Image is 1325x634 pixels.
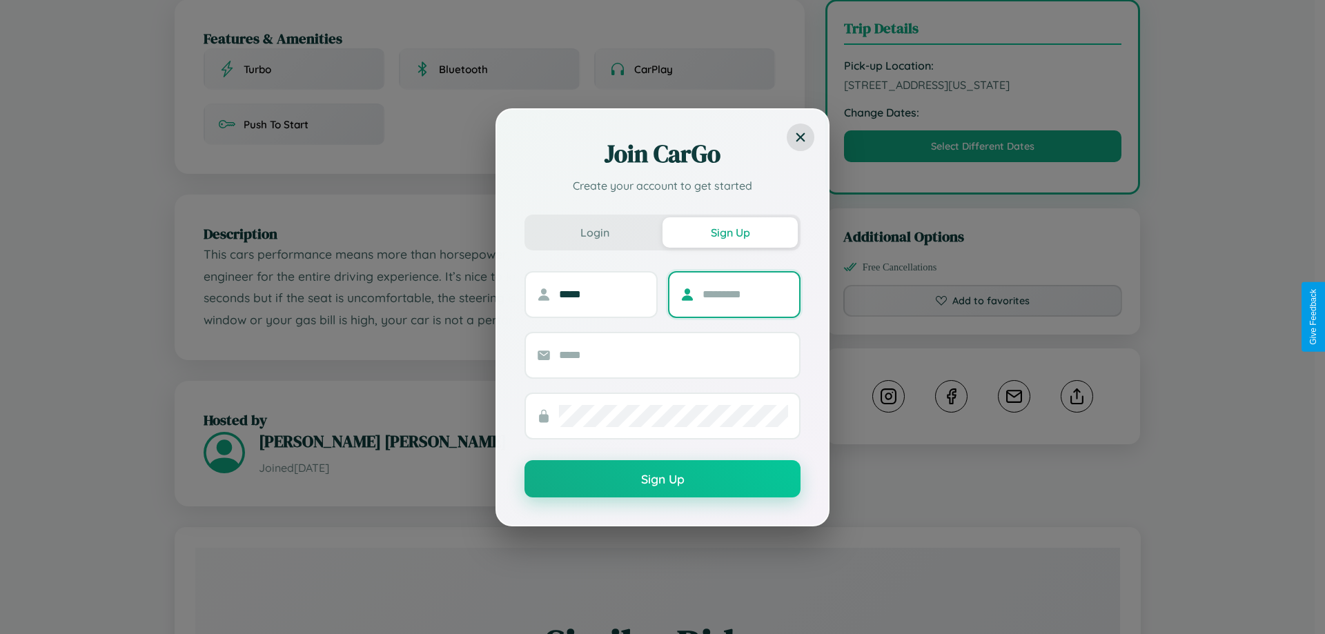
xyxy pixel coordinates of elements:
h2: Join CarGo [524,137,801,170]
p: Create your account to get started [524,177,801,194]
button: Sign Up [662,217,798,248]
button: Login [527,217,662,248]
div: Give Feedback [1308,289,1318,345]
button: Sign Up [524,460,801,497]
